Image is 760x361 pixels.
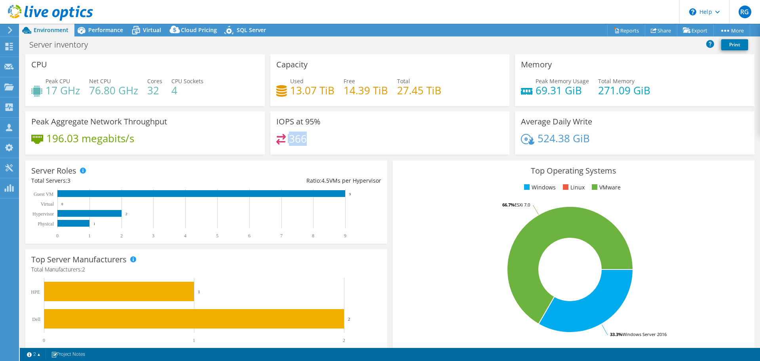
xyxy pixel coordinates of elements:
[522,183,556,192] li: Windows
[289,134,307,143] h4: 366
[607,24,645,36] a: Reports
[515,202,530,208] tspan: ESXi 7.0
[290,77,304,85] span: Used
[46,86,80,95] h4: 17 GHz
[34,26,68,34] span: Environment
[171,77,203,85] span: CPU Sockets
[677,24,714,36] a: Export
[538,134,590,143] h4: 524.38 GiB
[536,77,589,85] span: Peak Memory Usage
[152,233,154,239] text: 3
[193,338,195,343] text: 1
[206,176,381,185] div: Ratio: VMs per Hypervisor
[598,77,635,85] span: Total Memory
[61,202,63,206] text: 0
[46,134,134,143] h4: 196.03 megabits/s
[739,6,751,18] span: RG
[26,40,100,49] h1: Server inventory
[561,183,585,192] li: Linux
[645,24,677,36] a: Share
[89,86,138,95] h4: 76.80 GHz
[248,233,251,239] text: 6
[34,191,53,197] text: Guest VM
[502,202,515,208] tspan: 66.7%
[713,24,750,36] a: More
[622,331,667,337] tspan: Windows Server 2016
[721,39,748,50] a: Print
[120,233,123,239] text: 2
[184,233,186,239] text: 4
[46,350,91,359] a: Project Notes
[67,177,70,184] span: 3
[397,77,410,85] span: Total
[82,265,85,273] span: 2
[181,26,217,34] span: Cloud Pricing
[88,233,91,239] text: 1
[344,233,346,239] text: 9
[31,166,76,175] h3: Server Roles
[344,77,355,85] span: Free
[88,26,123,34] span: Performance
[689,8,696,15] svg: \n
[31,176,206,185] div: Total Servers:
[276,60,308,69] h3: Capacity
[125,212,127,216] text: 2
[349,192,351,196] text: 9
[143,26,161,34] span: Virtual
[536,86,589,95] h4: 69.31 GiB
[397,86,441,95] h4: 27.45 TiB
[31,60,47,69] h3: CPU
[321,177,329,184] span: 4.5
[348,317,350,321] text: 2
[43,338,45,343] text: 0
[171,86,203,95] h4: 4
[147,86,162,95] h4: 32
[598,86,650,95] h4: 271.09 GiB
[343,338,345,343] text: 2
[21,350,46,359] a: 2
[56,233,59,239] text: 0
[521,117,592,126] h3: Average Daily Write
[31,289,40,295] text: HPE
[31,255,127,264] h3: Top Server Manufacturers
[610,331,622,337] tspan: 33.3%
[280,233,283,239] text: 7
[31,117,167,126] h3: Peak Aggregate Network Throughput
[32,317,40,322] text: Dell
[312,233,314,239] text: 8
[46,77,70,85] span: Peak CPU
[344,86,388,95] h4: 14.39 TiB
[198,289,200,294] text: 1
[590,183,621,192] li: VMware
[147,77,162,85] span: Cores
[521,60,552,69] h3: Memory
[89,77,111,85] span: Net CPU
[32,211,54,217] text: Hypervisor
[237,26,266,34] span: SQL Server
[38,221,54,227] text: Physical
[216,233,218,239] text: 5
[93,222,95,226] text: 1
[31,265,381,274] h4: Total Manufacturers:
[41,201,54,207] text: Virtual
[276,117,321,126] h3: IOPS at 95%
[290,86,334,95] h4: 13.07 TiB
[399,166,749,175] h3: Top Operating Systems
